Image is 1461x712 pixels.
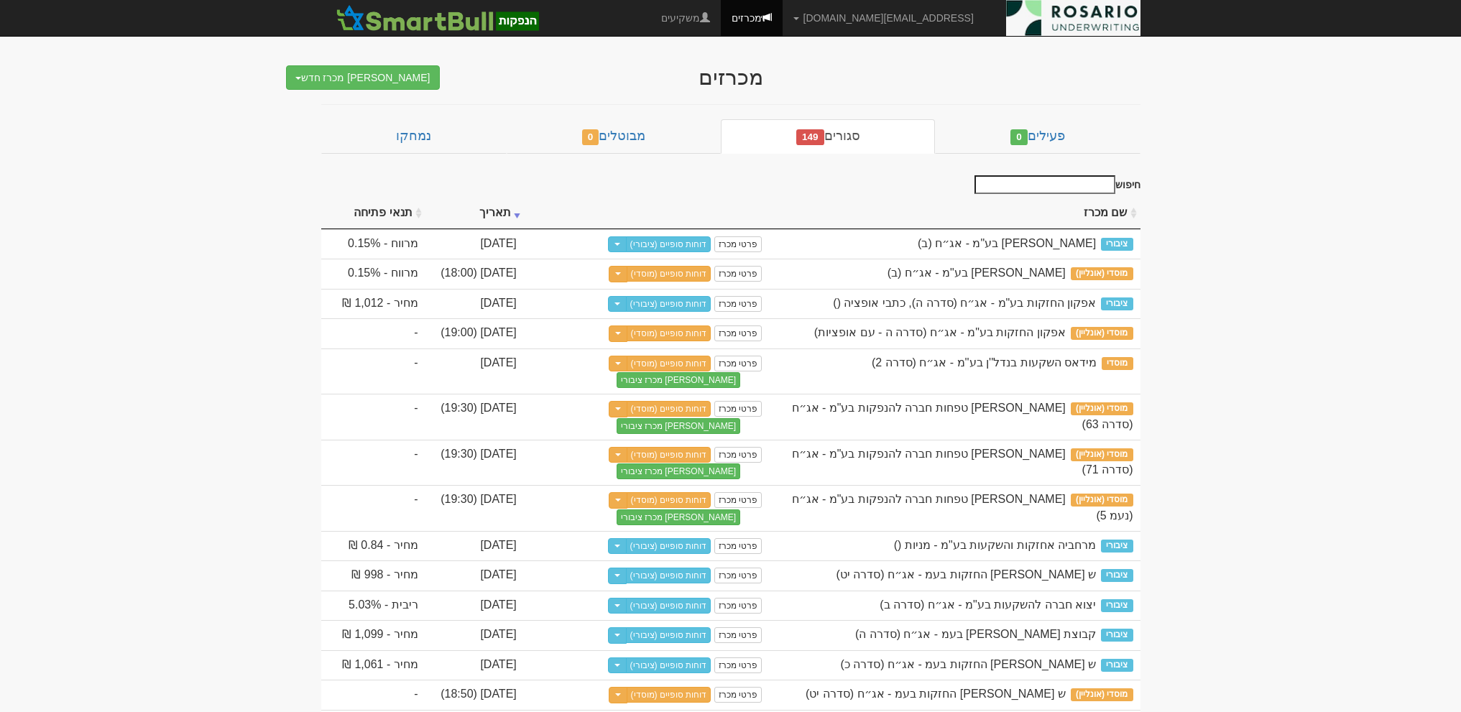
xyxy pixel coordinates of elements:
td: מרווח - 0.15% [321,259,425,289]
span: מידאס השקעות בנדל''ן בע''מ - אג״ח (סדרה 2) [872,356,1097,369]
span: דניאל פקדונות בע"מ - אג״ח (ב) [888,267,1066,279]
td: מחיר - 1,061 ₪ [321,650,425,680]
a: פרטי מכרז [714,325,762,341]
span: דניאל פקדונות בע"מ - אג״ח (ב) [918,237,1096,249]
img: SmartBull Logo [332,4,543,32]
a: פרטי מכרז [714,492,762,508]
a: דוחות סופיים (מוסדי) [627,447,711,463]
td: [DATE] [425,560,524,591]
a: דוחות סופיים (ציבורי) [626,236,711,252]
span: מוסדי (אונליין) [1071,448,1133,461]
td: ריבית - 5.03% [321,591,425,621]
span: מוסדי [1102,357,1133,370]
span: ציבורי [1101,599,1133,612]
a: דוחות סופיים (מוסדי) [627,356,711,371]
span: ציבורי [1101,297,1133,310]
a: דוחות סופיים (ציבורי) [626,657,711,673]
span: 149 [796,129,824,145]
input: חיפוש [974,175,1115,194]
a: פרטי מכרז [714,296,762,312]
td: - [321,348,425,394]
a: פרטי מכרז [714,266,762,282]
td: מרווח - 0.15% [321,229,425,259]
a: דוחות סופיים (מוסדי) [627,492,711,508]
span: מוסדי (אונליין) [1071,494,1133,507]
a: פרטי מכרז [714,627,762,643]
span: 0 [582,129,599,145]
td: [DATE] [425,591,524,621]
span: אפקון החזקות בע"מ - אג״ח (סדרה ה), כתבי אופציה () [833,297,1096,309]
span: ש שלמה החזקות בעמ - אג״ח (סדרה כ) [840,658,1096,670]
td: [DATE] (18:00) [425,259,524,289]
span: מוסדי (אונליין) [1071,327,1133,340]
a: פעילים [935,119,1140,154]
div: מכרזים [451,65,1011,89]
button: [PERSON_NAME] מכרז חדש [286,65,440,90]
a: דוחות סופיים (מוסדי) [627,266,711,282]
span: ש שלמה החזקות בעמ - אג״ח (סדרה יט) [836,568,1096,581]
a: פרטי מכרז [714,687,762,703]
a: דוחות סופיים (ציבורי) [626,627,711,643]
span: ציבורי [1101,629,1133,642]
span: מוסדי (אונליין) [1071,688,1133,701]
a: פרטי מכרז [714,447,762,463]
td: - [321,440,425,486]
td: [DATE] [425,620,524,650]
a: פרטי מכרז [714,598,762,614]
a: נמחקו [321,119,507,154]
span: ש שלמה החזקות בעמ - אג״ח (סדרה יט) [806,688,1066,700]
th: תאריך : activate to sort column ascending [425,198,524,229]
td: מחיר - 1,099 ₪ [321,620,425,650]
td: מחיר - 1,012 ₪ [321,289,425,319]
td: [DATE] [425,650,524,680]
a: דוחות סופיים (ציבורי) [626,568,711,583]
a: פרטי מכרז [714,568,762,583]
td: - [321,318,425,348]
span: מזרחי טפחות חברה להנפקות בע"מ - אג״ח (נעמ 5) [792,493,1133,522]
td: [DATE] (19:30) [425,394,524,440]
span: ציבורי [1101,238,1133,251]
a: דוחות סופיים (ציבורי) [626,296,711,312]
span: ציבורי [1101,569,1133,582]
td: [DATE] (18:50) [425,680,524,710]
td: [DATE] [425,229,524,259]
a: דוחות סופיים (ציבורי) [626,538,711,554]
a: סגורים [721,119,935,154]
td: [DATE] (19:30) [425,485,524,531]
span: יצוא חברה להשקעות בע"מ - אג״ח (סדרה ב) [880,598,1096,611]
span: 0 [1010,129,1028,145]
td: מחיר - 0.84 ₪ [321,531,425,561]
span: מזרחי טפחות חברה להנפקות בע"מ - אג״ח (סדרה 63) [792,402,1133,430]
td: [DATE] [425,348,524,394]
td: [DATE] (19:30) [425,440,524,486]
span: קבוצת אשטרום בעמ - אג״ח (סדרה ה) [855,628,1096,640]
a: פרטי מכרז [714,657,762,673]
th: שם מכרז : activate to sort column ascending [769,198,1140,229]
button: [PERSON_NAME] מכרז ציבורי [617,372,740,388]
span: מרחביה אחזקות והשקעות בע"מ - מניות () [894,539,1096,551]
td: מחיר - 998 ₪ [321,560,425,591]
a: דוחות סופיים (מוסדי) [627,687,711,703]
span: אפקון החזקות בע"מ - אג״ח (סדרה ה - עם אופציות) [814,326,1066,338]
label: חיפוש [969,175,1140,194]
td: [DATE] (19:00) [425,318,524,348]
span: מוסדי (אונליין) [1071,267,1133,280]
th: תנאי פתיחה : activate to sort column ascending [321,198,425,229]
a: דוחות סופיים (ציבורי) [626,598,711,614]
a: דוחות סופיים (מוסדי) [627,401,711,417]
a: מבוטלים [507,119,721,154]
a: פרטי מכרז [714,538,762,554]
td: [DATE] [425,531,524,561]
td: - [321,394,425,440]
a: פרטי מכרז [714,356,762,371]
span: מזרחי טפחות חברה להנפקות בע"מ - אג״ח (סדרה 71) [792,448,1133,476]
a: פרטי מכרז [714,401,762,417]
button: [PERSON_NAME] מכרז ציבורי [617,509,740,525]
span: ציבורי [1101,659,1133,672]
button: [PERSON_NAME] מכרז ציבורי [617,463,740,479]
a: פרטי מכרז [714,236,762,252]
span: מוסדי (אונליין) [1071,402,1133,415]
td: - [321,680,425,710]
a: דוחות סופיים (מוסדי) [627,325,711,341]
td: [DATE] [425,289,524,319]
